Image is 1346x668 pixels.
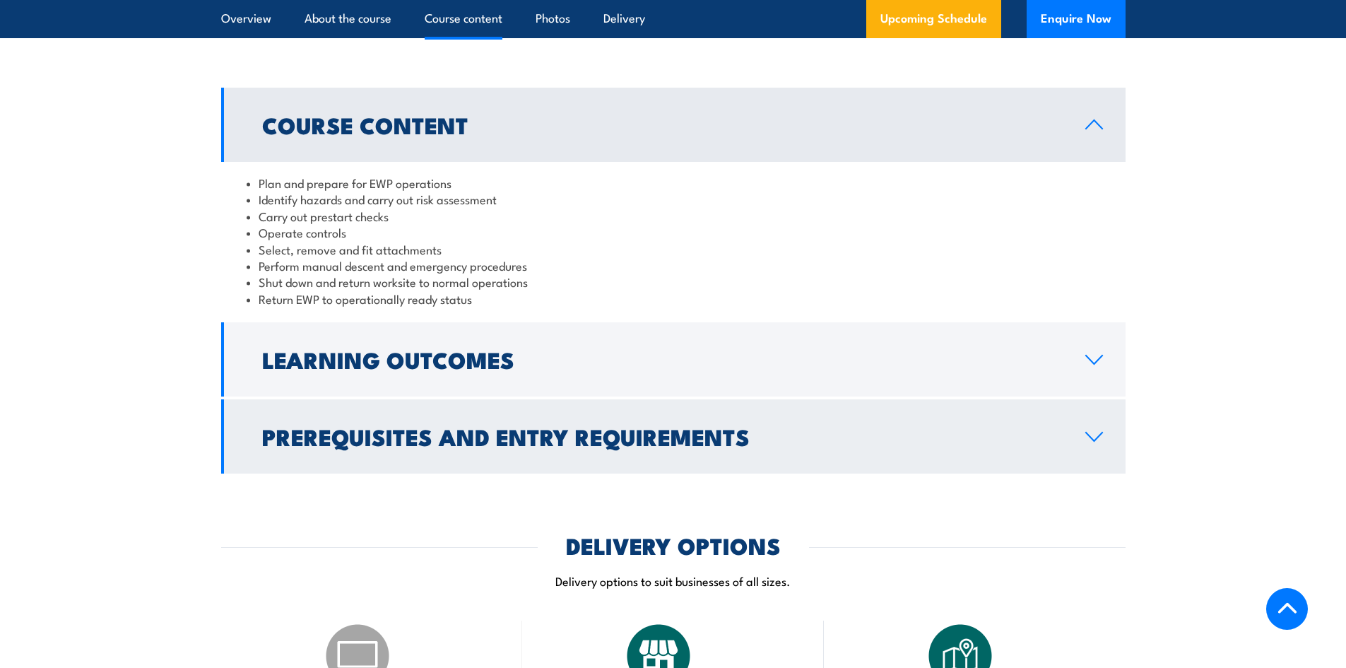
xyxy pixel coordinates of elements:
h2: DELIVERY OPTIONS [566,535,781,555]
a: Learning Outcomes [221,322,1126,397]
li: Select, remove and fit attachments [247,241,1100,257]
li: Carry out prestart checks [247,208,1100,224]
a: Course Content [221,88,1126,162]
li: Shut down and return worksite to normal operations [247,274,1100,290]
h2: Learning Outcomes [262,349,1063,369]
li: Return EWP to operationally ready status [247,291,1100,307]
a: Prerequisites and Entry Requirements [221,399,1126,474]
li: Plan and prepare for EWP operations [247,175,1100,191]
li: Operate controls [247,224,1100,240]
li: Perform manual descent and emergency procedures [247,257,1100,274]
li: Identify hazards and carry out risk assessment [247,191,1100,207]
p: Delivery options to suit businesses of all sizes. [221,573,1126,589]
h2: Course Content [262,115,1063,134]
h2: Prerequisites and Entry Requirements [262,426,1063,446]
